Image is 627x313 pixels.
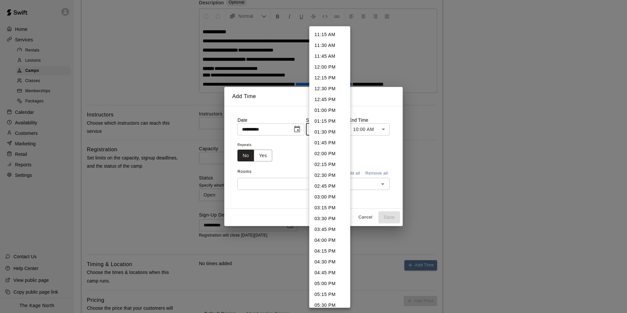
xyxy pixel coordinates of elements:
li: 01:45 PM [309,137,350,148]
li: 04:45 PM [309,267,350,278]
li: 02:00 PM [309,148,350,159]
li: 03:30 PM [309,213,350,224]
li: 11:15 AM [309,29,350,40]
li: 02:15 PM [309,159,350,170]
li: 01:00 PM [309,105,350,116]
li: 01:15 PM [309,116,350,127]
li: 02:30 PM [309,170,350,181]
li: 02:45 PM [309,181,350,192]
li: 03:15 PM [309,202,350,213]
li: 03:00 PM [309,192,350,202]
li: 12:15 PM [309,73,350,83]
li: 11:45 AM [309,51,350,62]
li: 04:00 PM [309,235,350,246]
li: 03:45 PM [309,224,350,235]
li: 05:15 PM [309,289,350,300]
li: 05:30 PM [309,300,350,311]
li: 05:00 PM [309,278,350,289]
li: 12:30 PM [309,83,350,94]
li: 11:30 AM [309,40,350,51]
li: 01:30 PM [309,127,350,137]
li: 04:15 PM [309,246,350,257]
li: 12:45 PM [309,94,350,105]
li: 12:00 PM [309,62,350,73]
li: 04:30 PM [309,257,350,267]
